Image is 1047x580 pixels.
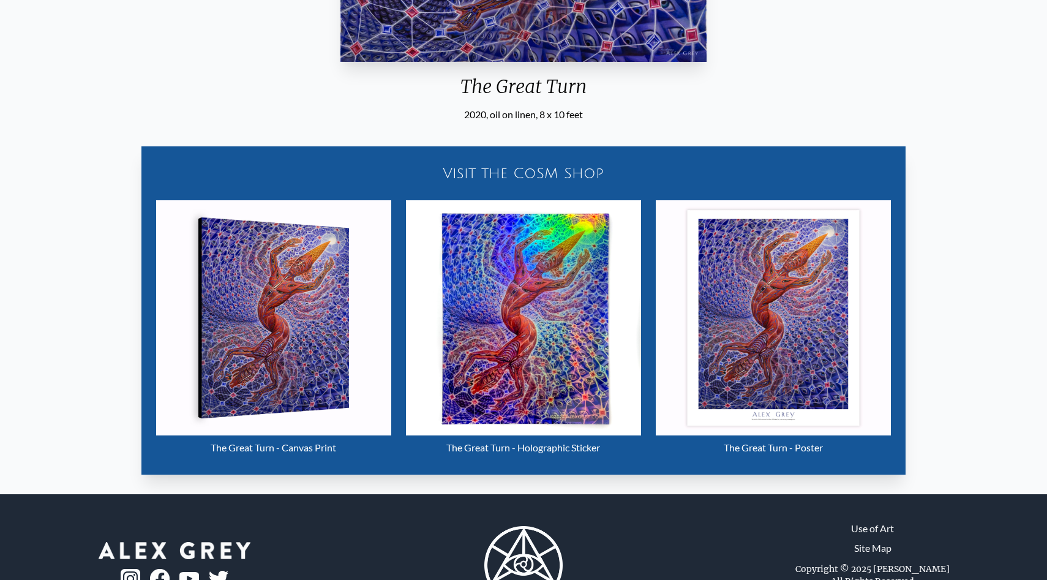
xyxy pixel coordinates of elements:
img: The Great Turn - Canvas Print [156,200,391,435]
a: The Great Turn - Canvas Print [156,200,391,460]
div: The Great Turn - Canvas Print [156,435,391,460]
div: 2020, oil on linen, 8 x 10 feet [336,107,711,122]
a: Visit the CoSM Shop [149,154,899,193]
a: Site Map [854,541,891,556]
img: The Great Turn - Poster [656,200,891,435]
a: Use of Art [851,521,894,536]
a: The Great Turn - Poster [656,200,891,460]
img: The Great Turn - Holographic Sticker [406,200,641,435]
div: The Great Turn [336,75,711,107]
div: The Great Turn - Poster [656,435,891,460]
a: The Great Turn - Holographic Sticker [406,200,641,460]
div: Copyright © 2025 [PERSON_NAME] [795,563,950,575]
div: The Great Turn - Holographic Sticker [406,435,641,460]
